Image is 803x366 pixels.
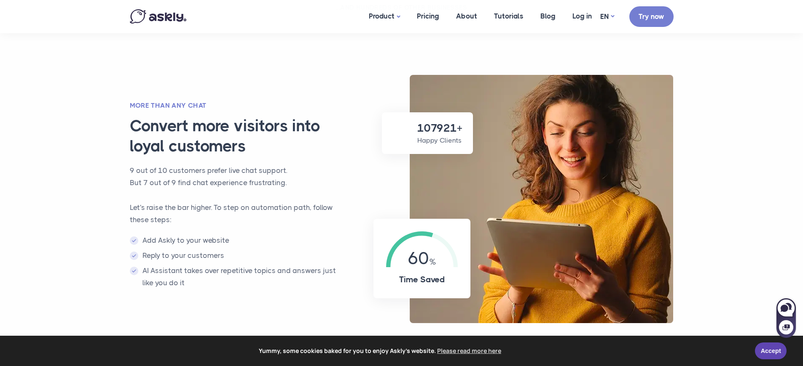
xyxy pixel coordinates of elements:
[776,297,797,339] iframe: Askly chat
[130,177,346,189] p: But 7 out of 9 find chat experience frustrating.
[130,116,357,156] h3: Convert more visitors into loyal customers
[12,345,749,357] span: Yummy, some cookies baked for you to enjoy Askly's website.
[386,231,458,267] div: 60
[130,249,346,262] li: Reply to your customers
[130,234,346,247] li: Add Askly to your website
[130,202,346,226] p: Let's raise the bar higher. To step on automation path, follow these steps:
[130,9,186,24] img: Askly
[600,11,614,23] a: EN
[386,273,458,286] h4: Time Saved
[417,135,462,146] p: Happy Clients
[629,6,674,27] a: Try now
[130,265,346,289] li: AI Assistant takes over repetitive topics and answers just like you do it
[436,345,502,357] a: learn more about cookies
[755,342,787,359] a: Accept
[130,164,346,177] p: 9 out of 10 customers prefer live chat support.
[130,101,346,110] h2: More than any chat
[417,121,462,135] h3: 107921+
